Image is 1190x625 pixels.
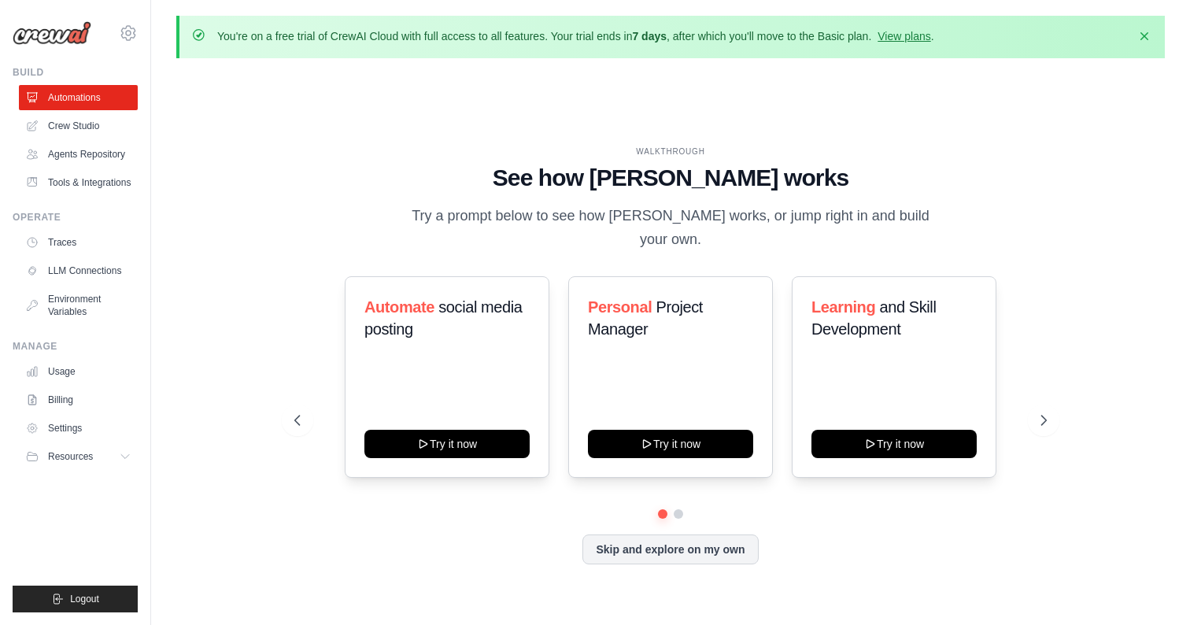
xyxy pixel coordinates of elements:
button: Try it now [364,430,530,458]
button: Resources [19,444,138,469]
div: WALKTHROUGH [294,146,1048,157]
p: You're on a free trial of CrewAI Cloud with full access to all features. Your trial ends in , aft... [217,28,934,44]
span: Resources [48,450,93,463]
a: View plans [878,30,930,43]
a: Billing [19,387,138,412]
div: Build [13,66,138,79]
span: Automate [364,298,434,316]
button: Logout [13,586,138,612]
span: and Skill Development [811,298,936,338]
button: Skip and explore on my own [582,534,758,564]
a: Environment Variables [19,287,138,324]
span: Project Manager [588,298,703,338]
a: Usage [19,359,138,384]
a: Tools & Integrations [19,170,138,195]
a: Crew Studio [19,113,138,139]
a: Agents Repository [19,142,138,167]
p: Try a prompt below to see how [PERSON_NAME] works, or jump right in and build your own. [406,205,935,251]
span: Logout [70,593,99,605]
strong: 7 days [632,30,667,43]
button: Try it now [811,430,977,458]
div: Manage [13,340,138,353]
a: Traces [19,230,138,255]
a: Settings [19,416,138,441]
span: Personal [588,298,652,316]
span: Learning [811,298,875,316]
h1: See how [PERSON_NAME] works [294,164,1048,192]
button: Try it now [588,430,753,458]
a: Automations [19,85,138,110]
div: Operate [13,211,138,224]
img: Logo [13,21,91,45]
span: social media posting [364,298,523,338]
a: LLM Connections [19,258,138,283]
